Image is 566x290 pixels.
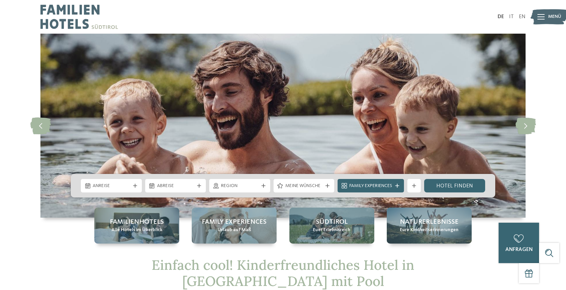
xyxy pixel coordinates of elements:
[94,208,179,244] a: Kinderfreundliches Hotel in Südtirol mit Pool gesucht? Familienhotels Alle Hotels im Überblick
[313,227,350,233] span: Euer Erlebnisreich
[112,227,162,233] span: Alle Hotels im Überblick
[40,34,526,218] img: Kinderfreundliches Hotel in Südtirol mit Pool gesucht?
[152,256,414,290] span: Einfach cool! Kinderfreundliches Hotel in [GEOGRAPHIC_DATA] mit Pool
[349,183,392,189] span: Family Experiences
[202,217,266,227] span: Family Experiences
[400,217,459,227] span: Naturerlebnisse
[499,223,539,263] a: anfragen
[519,14,526,20] a: EN
[400,227,459,233] span: Eure Kindheitserinnerungen
[221,183,258,189] span: Region
[157,183,194,189] span: Abreise
[498,14,504,20] a: DE
[218,227,251,233] span: Urlaub auf Maß
[93,183,130,189] span: Anreise
[548,13,561,20] span: Menü
[192,208,277,244] a: Kinderfreundliches Hotel in Südtirol mit Pool gesucht? Family Experiences Urlaub auf Maß
[509,14,514,20] a: IT
[316,217,348,227] span: Südtirol
[285,183,323,189] span: Meine Wünsche
[505,247,533,252] span: anfragen
[289,208,374,244] a: Kinderfreundliches Hotel in Südtirol mit Pool gesucht? Südtirol Euer Erlebnisreich
[424,179,485,192] a: Hotel finden
[110,217,164,227] span: Familienhotels
[387,208,472,244] a: Kinderfreundliches Hotel in Südtirol mit Pool gesucht? Naturerlebnisse Eure Kindheitserinnerungen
